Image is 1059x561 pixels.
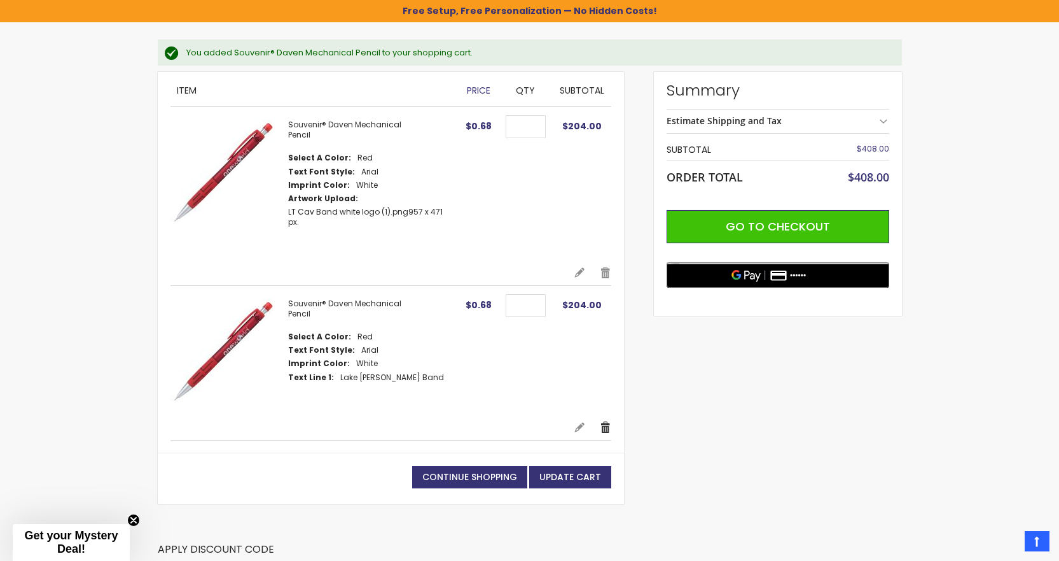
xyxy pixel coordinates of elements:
[667,115,782,127] strong: Estimate Shipping and Tax
[412,466,527,488] a: Continue Shopping
[288,180,350,190] dt: Imprint Color
[288,206,408,217] a: LT Cav Band white logo (1).png
[288,119,401,140] a: Souvenir® Daven Mechanical Pencil
[791,271,807,280] text: ••••••
[667,80,889,101] strong: Summary
[356,359,378,369] dd: White
[516,84,535,97] span: Qty
[288,359,350,369] dt: Imprint Color
[560,84,604,97] span: Subtotal
[357,153,373,163] dd: Red
[667,140,815,160] th: Subtotal
[170,120,275,225] img: Souvenir® Daven Mechanical Pencil-Red
[288,332,351,342] dt: Select A Color
[539,471,601,483] span: Update Cart
[667,262,889,288] button: Buy with GPay
[356,180,378,190] dd: White
[361,345,378,355] dd: Arial
[667,210,889,243] button: Go to Checkout
[562,299,602,311] span: $204.00
[13,524,130,561] div: Get your Mystery Deal!Close teaser
[340,373,444,383] dd: Lake [PERSON_NAME] Band
[954,527,1059,561] iframe: Google Customer Reviews
[288,167,355,177] dt: Text Font Style
[186,47,889,59] div: You added Souvenir® Daven Mechanical Pencil to your shopping cart.
[422,471,517,483] span: Continue Shopping
[288,153,351,163] dt: Select A Color
[170,299,275,404] img: Souvenir® Daven Mechanical Pencil-Red
[288,298,401,319] a: Souvenir® Daven Mechanical Pencil
[667,167,743,185] strong: Order Total
[857,143,889,154] span: $408.00
[24,529,118,555] span: Get your Mystery Deal!
[466,120,492,132] span: $0.68
[127,514,140,527] button: Close teaser
[170,120,288,253] a: Souvenir® Daven Mechanical Pencil-Red
[288,194,358,204] dt: Artwork Upload
[529,466,611,488] button: Update Cart
[848,169,889,185] span: $408.00
[357,332,373,342] dd: Red
[726,218,830,234] span: Go to Checkout
[288,207,453,227] dd: 957 x 471 px.
[361,167,378,177] dd: Arial
[467,84,490,97] span: Price
[170,299,288,408] a: Souvenir® Daven Mechanical Pencil-Red
[288,345,355,355] dt: Text Font Style
[562,120,602,132] span: $204.00
[288,373,334,383] dt: Text Line 1
[466,299,492,311] span: $0.68
[177,84,197,97] span: Item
